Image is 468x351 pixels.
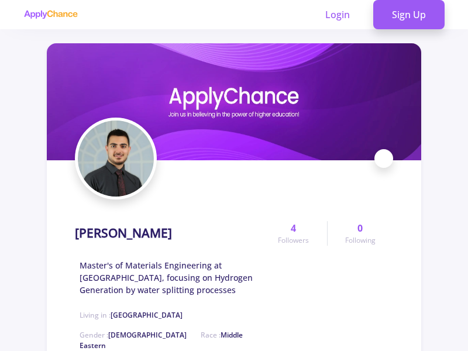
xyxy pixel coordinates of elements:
img: Parsa Borhanicover image [47,43,421,160]
span: Race : [80,330,243,350]
span: [GEOGRAPHIC_DATA] [111,310,183,320]
img: Parsa Borhaniavatar [78,121,154,197]
span: [DEMOGRAPHIC_DATA] [108,330,187,340]
a: 4Followers [260,221,326,246]
img: applychance logo text only [23,10,78,19]
span: Following [345,235,376,246]
span: 0 [357,221,363,235]
span: 4 [291,221,296,235]
a: 0Following [327,221,393,246]
span: Followers [278,235,309,246]
span: Master's of Materials Engineering at [GEOGRAPHIC_DATA], focusing on Hydrogen Generation by water ... [80,259,260,296]
h1: [PERSON_NAME] [75,226,172,240]
span: Middle Eastern [80,330,243,350]
span: Gender : [80,330,187,340]
span: Living in : [80,310,183,320]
